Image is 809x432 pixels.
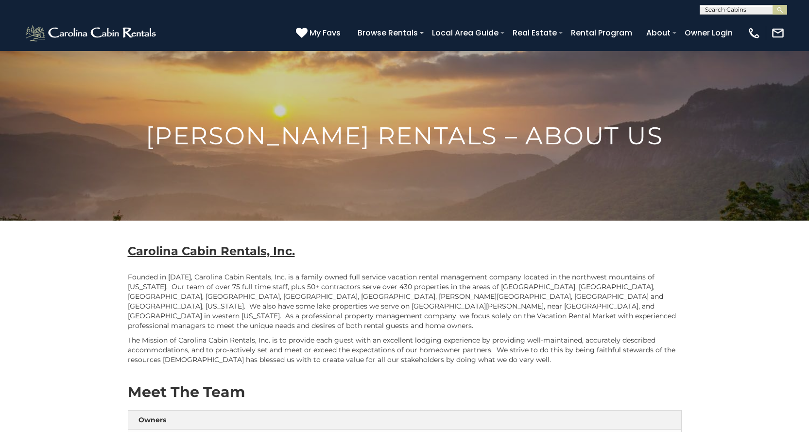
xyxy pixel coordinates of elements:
a: Real Estate [508,24,562,41]
a: Local Area Guide [427,24,503,41]
img: phone-regular-white.png [747,26,761,40]
span: My Favs [310,27,341,39]
b: Carolina Cabin Rentals, Inc. [128,244,295,258]
img: White-1-2.png [24,23,159,43]
a: My Favs [296,27,343,39]
strong: Owners [138,415,166,424]
p: The Mission of Carolina Cabin Rentals, Inc. is to provide each guest with an excellent lodging ex... [128,335,682,364]
img: mail-regular-white.png [771,26,785,40]
p: Founded in [DATE], Carolina Cabin Rentals, Inc. is a family owned full service vacation rental ma... [128,272,682,330]
a: Rental Program [566,24,637,41]
a: Browse Rentals [353,24,423,41]
a: Owner Login [680,24,738,41]
strong: Meet The Team [128,383,245,401]
a: About [641,24,675,41]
